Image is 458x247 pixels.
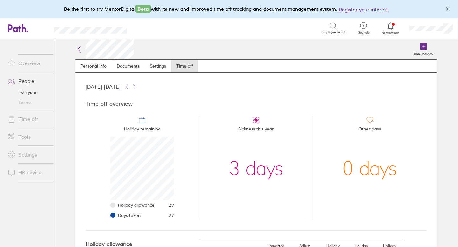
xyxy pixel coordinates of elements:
[145,60,171,72] a: Settings
[169,213,174,218] span: 27
[3,75,54,87] a: People
[229,137,283,200] div: 3 days
[3,57,54,70] a: Overview
[144,25,161,31] div: Search
[410,50,437,56] label: Book holiday
[358,124,381,137] span: Other days
[118,203,155,208] span: Holiday allowance
[75,60,112,72] a: Personal info
[3,166,54,179] a: HR advice
[3,97,54,108] a: Teams
[380,31,401,35] span: Notifications
[3,87,54,97] a: Everyone
[353,31,374,35] span: Get help
[64,5,394,13] div: Be the first to try MentorDigital with its new and improved time off tracking and document manage...
[339,6,388,13] button: Register your interest
[3,113,54,125] a: Time off
[3,148,54,161] a: Settings
[380,22,401,35] a: Notifications
[86,101,427,107] h4: Time off overview
[343,137,397,200] div: 0 days
[238,124,274,137] span: Sickness this year
[169,203,174,208] span: 29
[3,130,54,143] a: Tools
[171,60,198,72] a: Time off
[322,30,346,34] span: Employee search
[86,84,121,90] span: [DATE] - [DATE]
[118,213,141,218] span: Days taken
[135,5,151,13] span: Beta
[124,124,161,137] span: Holiday remaining
[112,60,145,72] a: Documents
[410,39,437,59] a: Book holiday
